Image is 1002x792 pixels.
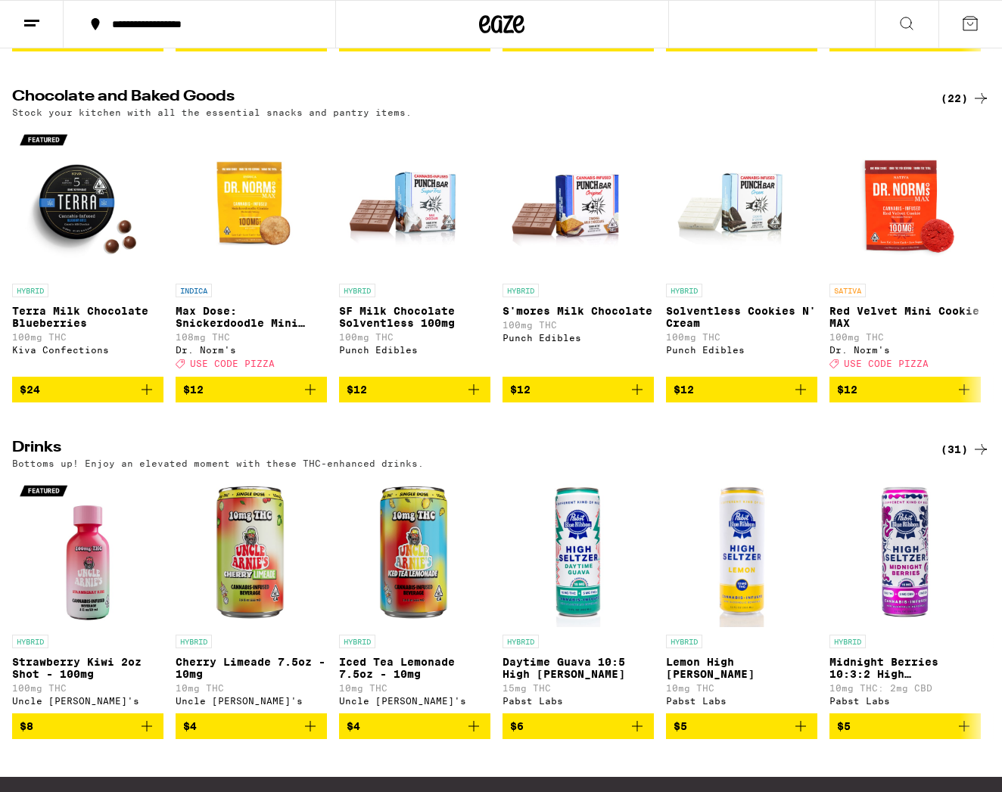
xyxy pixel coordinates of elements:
[339,377,490,402] button: Add to bag
[12,125,163,276] img: Kiva Confections - Terra Milk Chocolate Blueberries
[666,125,817,276] img: Punch Edibles - Solventless Cookies N' Cream
[666,696,817,706] div: Pabst Labs
[12,476,163,627] img: Uncle Arnie's - Strawberry Kiwi 2oz Shot - 100mg
[666,656,817,680] p: Lemon High [PERSON_NAME]
[503,696,654,706] div: Pabst Labs
[12,440,916,458] h2: Drinks
[941,440,990,458] a: (31)
[666,284,702,297] p: HYBRID
[503,125,654,376] a: Open page for S'mores Milk Chocolate from Punch Edibles
[12,696,163,706] div: Uncle [PERSON_NAME]'s
[829,332,981,342] p: 100mg THC
[666,635,702,648] p: HYBRID
[666,125,817,376] a: Open page for Solventless Cookies N' Cream from Punch Edibles
[844,359,929,369] span: USE CODE PIZZA
[503,635,539,648] p: HYBRID
[339,683,490,693] p: 10mg THC
[176,656,327,680] p: Cherry Limeade 7.5oz - 10mg
[510,384,531,396] span: $12
[829,284,866,297] p: SATIVA
[176,305,327,329] p: Max Dose: Snickerdoodle Mini Cookie - Indica
[666,377,817,402] button: Add to bag
[503,284,539,297] p: HYBRID
[674,384,694,396] span: $12
[829,476,981,627] img: Pabst Labs - Midnight Berries 10:3:2 High Seltzer
[347,720,360,732] span: $4
[503,305,654,317] p: S'mores Milk Chocolate
[176,696,327,706] div: Uncle [PERSON_NAME]'s
[837,384,857,396] span: $12
[503,333,654,343] div: Punch Edibles
[12,345,163,355] div: Kiva Confections
[12,656,163,680] p: Strawberry Kiwi 2oz Shot - 100mg
[829,635,866,648] p: HYBRID
[829,683,981,693] p: 10mg THC: 2mg CBD
[339,345,490,355] div: Punch Edibles
[339,696,490,706] div: Uncle [PERSON_NAME]'s
[666,683,817,693] p: 10mg THC
[829,305,981,329] p: Red Velvet Mini Cookie MAX
[339,332,490,342] p: 100mg THC
[339,284,375,297] p: HYBRID
[176,377,327,402] button: Add to bag
[339,125,490,276] img: Punch Edibles - SF Milk Chocolate Solventless 100mg
[503,656,654,680] p: Daytime Guava 10:5 High [PERSON_NAME]
[183,720,197,732] span: $4
[183,384,204,396] span: $12
[829,713,981,739] button: Add to bag
[503,125,654,276] img: Punch Edibles - S'mores Milk Chocolate
[510,720,524,732] span: $6
[339,125,490,376] a: Open page for SF Milk Chocolate Solventless 100mg from Punch Edibles
[829,125,981,376] a: Open page for Red Velvet Mini Cookie MAX from Dr. Norm's
[12,89,916,107] h2: Chocolate and Baked Goods
[666,305,817,329] p: Solventless Cookies N' Cream
[829,377,981,402] button: Add to bag
[503,377,654,402] button: Add to bag
[829,656,981,680] p: Midnight Berries 10:3:2 High [PERSON_NAME]
[12,284,48,297] p: HYBRID
[339,713,490,739] button: Add to bag
[666,713,817,739] button: Add to bag
[190,359,275,369] span: USE CODE PIZZA
[829,476,981,713] a: Open page for Midnight Berries 10:3:2 High Seltzer from Pabst Labs
[666,476,817,713] a: Open page for Lemon High Seltzer from Pabst Labs
[829,696,981,706] div: Pabst Labs
[941,89,990,107] a: (22)
[176,345,327,355] div: Dr. Norm's
[339,305,490,329] p: SF Milk Chocolate Solventless 100mg
[20,384,40,396] span: $24
[176,476,327,627] img: Uncle Arnie's - Cherry Limeade 7.5oz - 10mg
[176,125,327,276] img: Dr. Norm's - Max Dose: Snickerdoodle Mini Cookie - Indica
[347,384,367,396] span: $12
[503,476,654,713] a: Open page for Daytime Guava 10:5 High Seltzer from Pabst Labs
[503,683,654,693] p: 15mg THC
[674,720,687,732] span: $5
[12,332,163,342] p: 100mg THC
[339,656,490,680] p: Iced Tea Lemonade 7.5oz - 10mg
[503,320,654,330] p: 100mg THC
[503,476,654,627] img: Pabst Labs - Daytime Guava 10:5 High Seltzer
[176,332,327,342] p: 108mg THC
[12,458,424,468] p: Bottoms up! Enjoy an elevated moment with these THC-enhanced drinks.
[176,635,212,648] p: HYBRID
[12,713,163,739] button: Add to bag
[12,107,412,117] p: Stock your kitchen with all the essential snacks and pantry items.
[176,713,327,739] button: Add to bag
[666,332,817,342] p: 100mg THC
[503,713,654,739] button: Add to bag
[339,476,490,627] img: Uncle Arnie's - Iced Tea Lemonade 7.5oz - 10mg
[666,345,817,355] div: Punch Edibles
[12,125,163,376] a: Open page for Terra Milk Chocolate Blueberries from Kiva Confections
[12,683,163,693] p: 100mg THC
[176,683,327,693] p: 10mg THC
[176,284,212,297] p: INDICA
[12,305,163,329] p: Terra Milk Chocolate Blueberries
[12,377,163,402] button: Add to bag
[176,125,327,376] a: Open page for Max Dose: Snickerdoodle Mini Cookie - Indica from Dr. Norm's
[339,635,375,648] p: HYBRID
[339,476,490,713] a: Open page for Iced Tea Lemonade 7.5oz - 10mg from Uncle Arnie's
[837,720,851,732] span: $5
[829,125,981,276] img: Dr. Norm's - Red Velvet Mini Cookie MAX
